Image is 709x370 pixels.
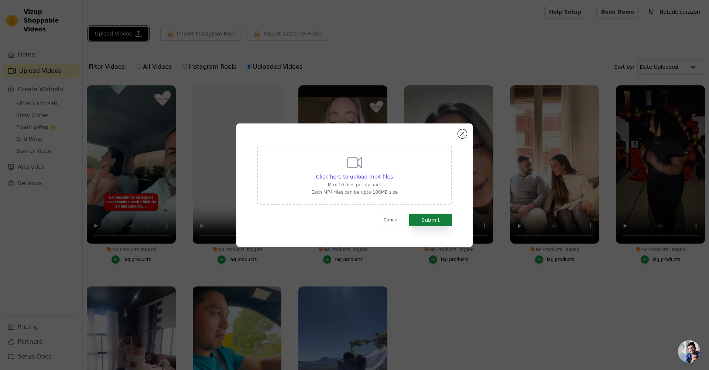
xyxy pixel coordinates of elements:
p: Each MP4 files can be upto 100MB size [311,189,398,195]
button: Cancel [379,214,404,226]
button: Close modal [458,129,467,138]
p: Max 10 files per upload. [311,182,398,188]
div: Ouvrir le chat [678,340,700,363]
button: Submit [409,214,452,226]
span: Click here to upload mp4 files [316,174,393,180]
